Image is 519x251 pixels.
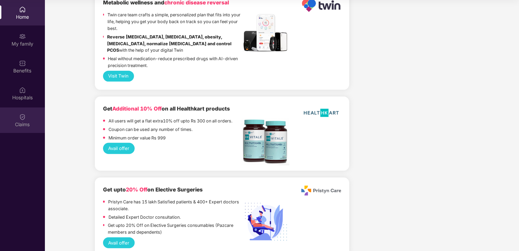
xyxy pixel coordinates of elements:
p: Twin care team crafts a simple, personalized plan that fits into your life, helping you get your ... [107,12,242,32]
img: Pristyn_Care_Logo%20(1).png [301,186,341,196]
img: Header.jpg [242,12,289,54]
p: Detailed Expert Doctor consultation. [108,214,181,221]
p: Minimum order value Rs 999 [108,135,166,141]
strong: Reverse [MEDICAL_DATA], [MEDICAL_DATA], obesity, [MEDICAL_DATA], normalize [MEDICAL_DATA] and con... [107,34,232,53]
p: Get upto 20% Off on Elective Surgeries consumables (Pazcare members and dependents) [108,222,242,236]
img: svg+xml;base64,PHN2ZyBpZD0iSG9zcGl0YWxzIiB4bWxucz0iaHR0cDovL3d3dy53My5vcmcvMjAwMC9zdmciIHdpZHRoPS... [19,87,26,94]
b: Get on all Healthkart products [103,105,230,112]
img: svg+xml;base64,PHN2ZyB3aWR0aD0iMjAiIGhlaWdodD0iMjAiIHZpZXdCb3g9IjAgMCAyMCAyMCIgZmlsbD0ibm9uZSIgeG... [19,33,26,40]
p: Pristyn Care has 15 lakh Satisfied patients & 400+ Expert doctors associate. [108,199,242,212]
p: Coupon can be used any number of times. [108,126,192,133]
span: Additional 10% Off [112,105,162,112]
button: Visit Twin [103,71,134,82]
b: Get upto on Elective Surgeries [103,186,203,193]
p: All users will get a flat extra10% off upto Rs 300 on all orders. [108,118,232,124]
span: 20% Off [126,186,147,193]
p: Heal without medication-reduce prescribed drugs with AI-driven precision treatment. [108,55,242,69]
button: Avail offer [103,237,135,248]
p: with the help of your digital Twin [107,34,242,54]
img: svg+xml;base64,PHN2ZyBpZD0iQmVuZWZpdHMiIHhtbG5zPSJodHRwOi8vd3d3LnczLm9yZy8yMDAwL3N2ZyIgd2lkdGg9Ij... [19,60,26,67]
button: Avail offer [103,143,135,154]
img: svg+xml;base64,PHN2ZyBpZD0iQ2xhaW0iIHhtbG5zPSJodHRwOi8vd3d3LnczLm9yZy8yMDAwL3N2ZyIgd2lkdGg9IjIwIi... [19,114,26,120]
img: Elective%20Surgery.png [242,199,289,247]
img: HealthKart-Logo-702x526.png [301,105,341,121]
img: Screenshot%202022-11-18%20at%2012.17.25%20PM.png [242,118,289,165]
img: svg+xml;base64,PHN2ZyBpZD0iSG9tZSIgeG1sbnM9Imh0dHA6Ly93d3cudzMub3JnLzIwMDAvc3ZnIiB3aWR0aD0iMjAiIG... [19,6,26,13]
